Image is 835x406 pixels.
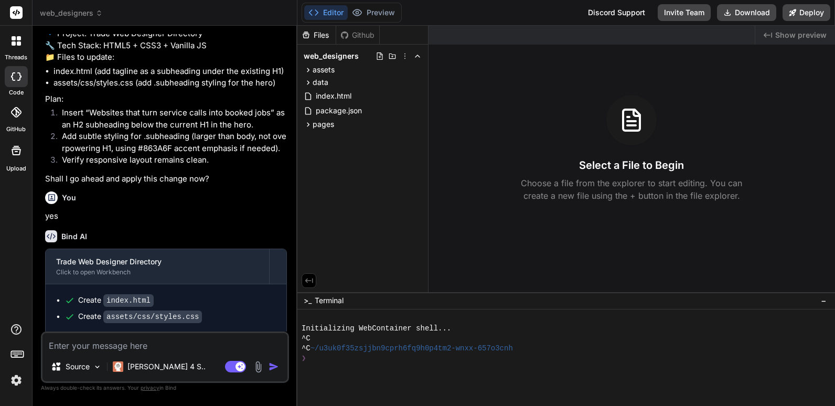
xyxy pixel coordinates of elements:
[304,51,359,61] span: web_designers
[302,324,451,334] span: Initializing WebContainer shell...
[45,93,287,105] p: Plan:
[6,164,26,173] label: Upload
[103,311,202,323] code: assets/css/styles.css
[56,257,259,267] div: Trade Web Designer Directory
[103,294,154,307] code: index.html
[269,361,279,372] img: icon
[313,65,335,75] span: assets
[9,88,24,97] label: code
[45,210,287,222] p: yes
[62,193,76,203] h6: You
[821,295,827,306] span: −
[783,4,830,21] button: Deploy
[141,384,159,391] span: privacy
[658,4,711,21] button: Invite Team
[297,30,336,40] div: Files
[311,344,513,354] span: ~/u3uk0f35zsjjbn9cprh6fq9h0p4tm2-wnxx-657o3cnh
[56,268,259,276] div: Click to open Workbench
[304,295,312,306] span: >_
[41,383,289,393] p: Always double-check its answers. Your in Bind
[53,107,287,131] li: Insert “Websites that turn service calls into booked jobs” as an H2 subheading below the current ...
[40,8,103,18] span: web_designers
[7,371,25,389] img: settings
[717,4,776,21] button: Download
[252,361,264,373] img: attachment
[46,249,269,284] button: Trade Web Designer DirectoryClick to open Workbench
[93,362,102,371] img: Pick Models
[53,131,287,154] li: Add subtle styling for .subheading (larger than body, not overpowering H1, using #863A6F accent e...
[302,354,307,364] span: ❯
[53,154,287,169] li: Verify responsive layout remains clean.
[579,158,684,173] h3: Select a File to Begin
[302,344,311,354] span: ^C
[315,104,363,117] span: package.json
[315,90,352,102] span: index.html
[336,30,379,40] div: Github
[819,292,829,309] button: −
[514,177,749,202] p: Choose a file from the explorer to start editing. You can create a new file using the + button in...
[5,53,27,62] label: threads
[66,361,90,372] p: Source
[113,361,123,372] img: Claude 4 Sonnet
[78,329,276,340] span: Run command
[53,77,287,89] li: assets/css/styles.css (add .subheading styling for the hero)
[61,231,87,242] h6: Bind AI
[315,295,344,306] span: Terminal
[775,30,827,40] span: Show preview
[78,295,154,306] div: Create
[304,5,348,20] button: Editor
[53,66,287,78] li: index.html (add tagline as a subheading under the existing H1)
[45,173,287,185] p: Shall I go ahead and apply this change now?
[127,361,206,372] p: [PERSON_NAME] 4 S..
[313,119,334,130] span: pages
[45,28,287,63] p: 🔹 Project: Trade Web Designer Directory 🔧 Tech Stack: HTML5 + CSS3 + Vanilla JS 📁 Files to update:
[6,125,26,134] label: GitHub
[582,4,651,21] div: Discord Support
[313,77,328,88] span: data
[78,311,202,322] div: Create
[348,5,399,20] button: Preview
[302,334,311,344] span: ^C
